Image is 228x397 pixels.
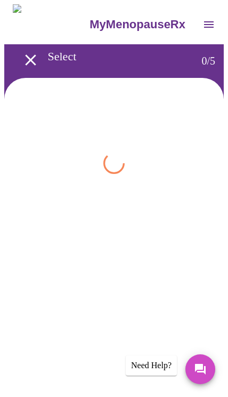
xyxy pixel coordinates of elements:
a: MyMenopauseRx [88,6,196,43]
button: Messages [185,354,215,384]
h3: 0 / 5 [201,55,215,67]
h3: Select [48,50,159,63]
h3: MyMenopauseRx [89,18,185,31]
button: open drawer [196,12,222,37]
div: Need Help? [126,355,177,376]
button: open drawer [15,44,46,76]
img: MyMenopauseRx Logo [13,4,88,44]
